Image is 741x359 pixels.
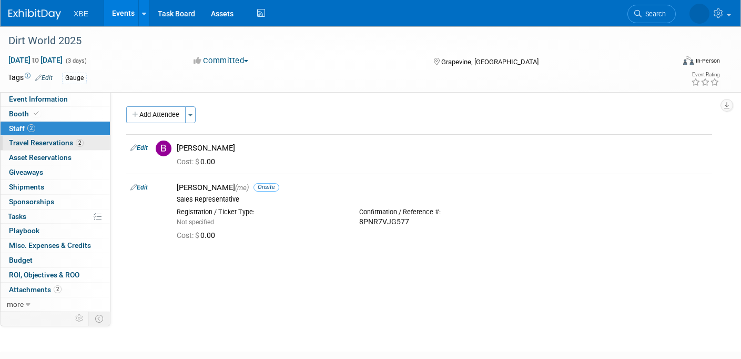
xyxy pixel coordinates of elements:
[9,271,79,279] span: ROI, Objectives & ROO
[177,231,200,240] span: Cost: $
[1,283,110,297] a: Attachments2
[177,157,219,166] span: 0.00
[235,184,249,192] span: (me)
[8,55,63,65] span: [DATE] [DATE]
[9,183,44,191] span: Shipments
[1,195,110,209] a: Sponsorships
[1,238,110,253] a: Misc. Expenses & Credits
[1,180,110,194] a: Shipments
[683,56,694,65] img: Format-Inperson.png
[1,268,110,282] a: ROI, Objectives & ROO
[76,139,84,147] span: 2
[177,218,214,226] span: Not specified
[190,55,252,66] button: Committed
[9,138,84,147] span: Travel Reservations
[9,109,41,118] span: Booth
[691,72,719,77] div: Event Rating
[9,153,72,162] span: Asset Reservations
[31,56,40,64] span: to
[359,217,526,227] div: 8PNR7VJG577
[1,151,110,165] a: Asset Reservations
[177,183,708,193] div: [PERSON_NAME]
[9,256,33,264] span: Budget
[359,208,526,216] div: Confirmation / Reference #:
[9,95,68,103] span: Event Information
[34,111,39,116] i: Booth reservation complete
[7,300,24,308] span: more
[8,72,53,84] td: Tags
[177,195,708,204] div: Sales Representative
[177,143,708,153] div: [PERSON_NAME]
[253,183,279,191] span: Onsite
[9,241,91,250] span: Misc. Expenses & Credits
[27,124,35,132] span: 2
[54,285,62,293] span: 2
[627,5,676,23] a: Search
[695,57,720,65] div: In-Person
[89,312,110,325] td: Toggle Event Tabs
[9,124,35,133] span: Staff
[8,212,26,221] span: Tasks
[130,144,148,152] a: Edit
[156,141,171,156] img: B.jpg
[1,165,110,179] a: Giveaways
[5,32,659,51] div: Dirt World 2025
[130,184,148,191] a: Edit
[65,57,87,64] span: (3 days)
[689,4,709,24] img: Dave Cataldi
[441,58,539,66] span: Grapevine, [GEOGRAPHIC_DATA]
[126,106,186,123] button: Add Attendee
[74,9,88,18] span: XBE
[177,208,343,216] div: Registration / Ticket Type:
[1,297,110,312] a: more
[642,10,666,18] span: Search
[35,74,53,82] a: Edit
[8,9,61,19] img: ExhibitDay
[9,226,39,235] span: Playbook
[1,92,110,106] a: Event Information
[614,55,720,71] div: Event Format
[1,136,110,150] a: Travel Reservations2
[1,253,110,267] a: Budget
[70,312,89,325] td: Personalize Event Tab Strip
[1,122,110,136] a: Staff2
[1,107,110,121] a: Booth
[177,231,219,240] span: 0.00
[9,197,54,206] span: Sponsorships
[9,285,62,294] span: Attachments
[1,210,110,224] a: Tasks
[177,157,200,166] span: Cost: $
[62,73,87,84] div: Gauge
[9,168,43,176] span: Giveaways
[1,224,110,238] a: Playbook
